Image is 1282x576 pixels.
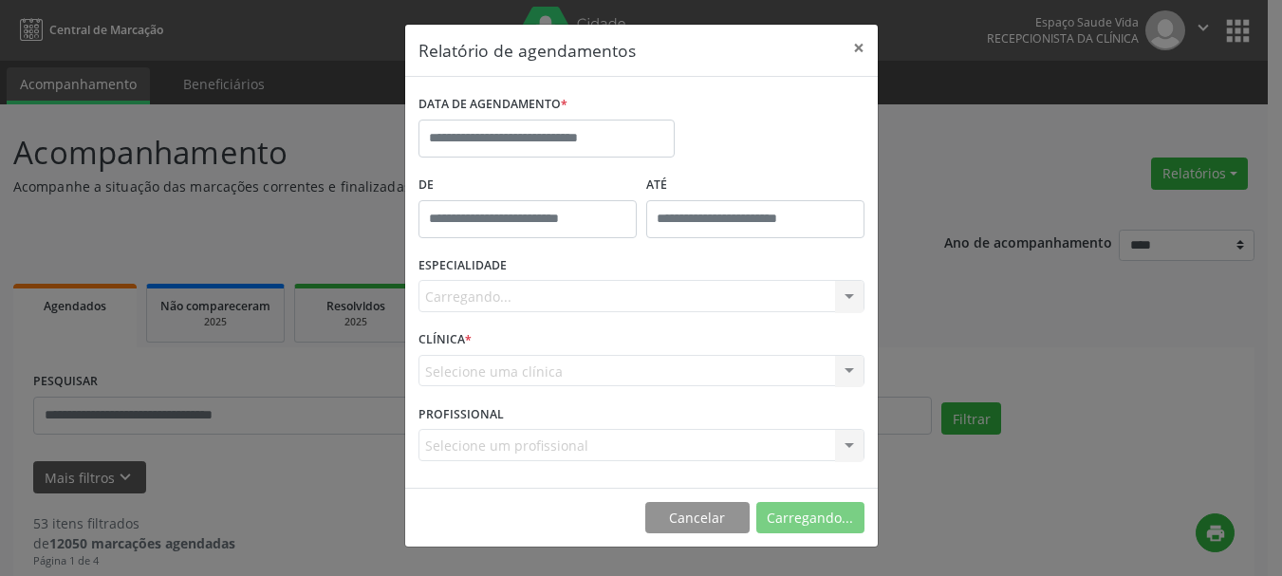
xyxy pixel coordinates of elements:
button: Carregando... [756,502,864,534]
label: CLÍNICA [418,325,472,355]
button: Close [840,25,878,71]
button: Cancelar [645,502,750,534]
label: De [418,171,637,200]
label: ATÉ [646,171,864,200]
label: ESPECIALIDADE [418,251,507,281]
label: DATA DE AGENDAMENTO [418,90,567,120]
label: PROFISSIONAL [418,399,504,429]
h5: Relatório de agendamentos [418,38,636,63]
